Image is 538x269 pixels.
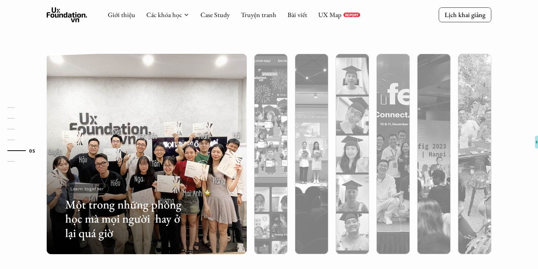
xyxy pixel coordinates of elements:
[318,10,342,19] a: UX Map
[343,13,360,17] a: REPORT
[345,13,359,17] p: REPORT
[70,186,104,191] p: Learn together
[445,10,485,19] p: Lịch khai giảng
[65,197,185,240] h3: Một trong những phòng học mà mọi người hay ở lại quá giờ
[146,10,182,19] a: Các khóa học
[7,146,43,155] a: 05
[200,10,230,19] a: Case Study
[29,148,35,153] strong: 05
[288,10,307,19] a: Bài viết
[108,10,135,19] a: Giới thiệu
[241,10,276,19] a: Truyện tranh
[439,7,491,22] a: Lịch khai giảng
